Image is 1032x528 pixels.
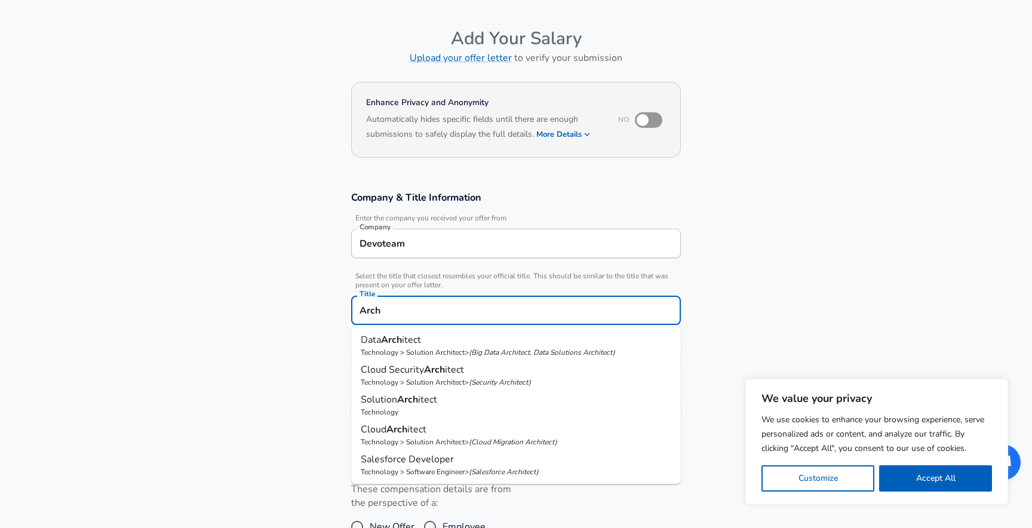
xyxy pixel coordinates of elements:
label: Title [360,290,375,297]
span: Cloud Security [361,363,424,376]
strong: Arch [397,393,418,406]
strong: Arch [386,423,407,436]
p: Technology [361,407,671,418]
p: ( Salesforce Architect ) [469,467,539,477]
span: Data [361,333,381,346]
strong: Arch [381,333,402,346]
label: These compensation details are from the perspective of a: [351,483,511,510]
h6: to verify your submission [351,50,681,66]
h4: Add Your Salary [351,27,681,50]
p: We use cookies to enhance your browsing experience, serve personalized ads or content, and analyz... [761,413,992,456]
a: Upload your offer letter [410,51,512,65]
p: Technology > Software Engineer > [361,466,671,477]
span: Solution [361,393,397,406]
button: More Details [536,126,591,143]
p: Technology > Solution Architect > [361,437,671,447]
p: We value your privacy [761,391,992,406]
button: Accept All [879,465,992,492]
p: ( Security Architect ) [469,377,531,387]
h6: Automatically hides specific fields until there are enough submissions to safely display the full... [366,113,602,143]
span: Cloud [361,423,386,436]
p: ( Big Data Architect, Data Solutions Architect ) [469,348,615,357]
label: Company [360,223,391,231]
input: Google [357,234,675,253]
h3: Company & Title Information [351,191,681,204]
span: Salesforce Developer [361,453,454,466]
p: ( Cloud Migration Architect ) [469,437,557,447]
strong: Arch [424,363,445,376]
h4: Enhance Privacy and Anonymity [366,97,602,109]
p: Technology > Solution Architect > [361,347,671,358]
input: Software Engineer [357,301,675,320]
span: itect [418,393,437,406]
span: itect [445,363,464,376]
p: Technology > Solution Architect > [361,377,671,388]
span: No [618,115,629,124]
span: Select the title that closest resembles your official title. This should be similar to the title ... [351,272,681,290]
button: Customize [761,465,874,492]
span: itect [402,333,421,346]
span: Enter the company you received your offer from [351,214,681,223]
span: itect [407,423,426,436]
div: We value your privacy [745,379,1008,504]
